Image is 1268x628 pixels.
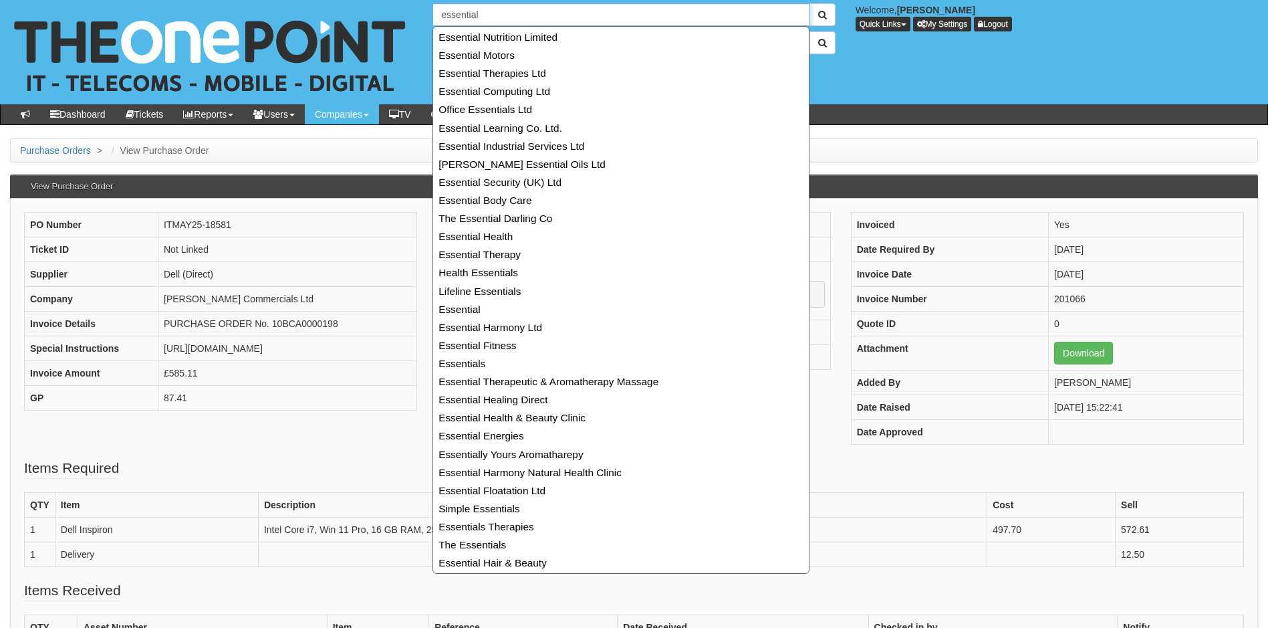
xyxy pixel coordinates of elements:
[434,500,807,518] a: Simple Essentials
[851,213,1048,237] th: Invoiced
[434,282,807,300] a: Lifeline Essentials
[851,287,1048,312] th: Invoice Number
[1049,312,1244,336] td: 0
[434,209,807,227] a: The Essential Darling Co
[913,17,972,31] a: My Settings
[25,336,158,361] th: Special Instructions
[1049,371,1244,395] td: [PERSON_NAME]
[434,427,807,445] a: Essential Energies
[25,518,55,542] td: 1
[851,395,1048,420] th: Date Raised
[434,318,807,336] a: Essential Harmony Ltd
[434,46,807,64] a: Essential Motors
[1049,213,1244,237] td: Yes
[851,420,1048,445] th: Date Approved
[432,3,809,26] input: Search Companies
[434,64,807,82] a: Essential Therapies Ltd
[25,312,158,336] th: Invoice Details
[434,82,807,100] a: Essential Computing Ltd
[434,28,807,46] a: Essential Nutrition Limited
[897,5,975,15] b: [PERSON_NAME]
[434,536,807,554] a: The Essentials
[25,237,158,262] th: Ticket ID
[158,386,417,411] td: 87.41
[173,104,243,124] a: Reports
[1049,237,1244,262] td: [DATE]
[434,518,807,536] a: Essentials Therapies
[851,262,1048,287] th: Invoice Date
[434,482,807,500] a: Essential Floatation Ltd
[158,312,417,336] td: PURCHASE ORDER No. 10BCA0000198
[24,581,121,601] legend: Items Received
[55,542,258,567] td: Delivery
[25,493,55,518] th: QTY
[434,100,807,118] a: Office Essentials Ltd
[158,237,417,262] td: Not Linked
[24,175,120,198] h3: View Purchase Order
[434,463,807,482] a: Essential Harmony Natural Health Clinic
[55,493,258,518] th: Item
[94,145,106,156] span: >
[1116,493,1244,518] th: Sell
[851,336,1048,371] th: Attachment
[434,264,807,282] a: Health Essentials
[25,213,158,237] th: PO Number
[24,458,119,479] legend: Items Required
[434,391,807,409] a: Essential Healing Direct
[434,554,807,572] a: Essential Hair & Beauty
[1054,342,1113,364] a: Download
[258,518,987,542] td: Intel Core i7, Win 11 Pro, 16 GB RAM, 256 GB SSD
[434,227,807,245] a: Essential Health
[258,493,987,518] th: Description
[1116,542,1244,567] td: 12.50
[434,119,807,137] a: Essential Learning Co. Ltd.
[846,3,1268,31] div: Welcome,
[421,104,471,124] a: OOH
[1049,395,1244,420] td: [DATE] 15:22:41
[158,287,417,312] td: [PERSON_NAME] Commercials Ltd
[25,262,158,287] th: Supplier
[434,245,807,264] a: Essential Therapy
[243,104,305,124] a: Users
[434,336,807,354] a: Essential Fitness
[158,336,417,361] td: [URL][DOMAIN_NAME]
[25,542,55,567] td: 1
[305,104,379,124] a: Companies
[158,213,417,237] td: ITMAY25-18581
[55,518,258,542] td: Dell Inspiron
[379,104,421,124] a: TV
[974,17,1012,31] a: Logout
[434,354,807,373] a: Essentials
[434,155,807,173] a: [PERSON_NAME] Essential Oils Ltd
[434,409,807,427] a: Essential Health & Beauty Clinic
[434,445,807,463] a: Essentially Yours Aromatharepy
[158,262,417,287] td: Dell (Direct)
[851,237,1048,262] th: Date Required By
[20,145,91,156] a: Purchase Orders
[851,371,1048,395] th: Added By
[1049,262,1244,287] td: [DATE]
[434,173,807,191] a: Essential Security (UK) Ltd
[434,373,807,391] a: Essential Therapeutic & Aromatherapy Massage
[987,493,1116,518] th: Cost
[158,361,417,386] td: £585.11
[108,144,209,157] li: View Purchase Order
[25,287,158,312] th: Company
[851,312,1048,336] th: Quote ID
[1049,287,1244,312] td: 201066
[40,104,116,124] a: Dashboard
[434,137,807,155] a: Essential Industrial Services Ltd
[434,191,807,209] a: Essential Body Care
[434,300,807,318] a: Essential
[116,104,174,124] a: Tickets
[25,386,158,411] th: GP
[25,361,158,386] th: Invoice Amount
[987,518,1116,542] td: 497.70
[856,17,910,31] button: Quick Links
[1116,518,1244,542] td: 572.61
